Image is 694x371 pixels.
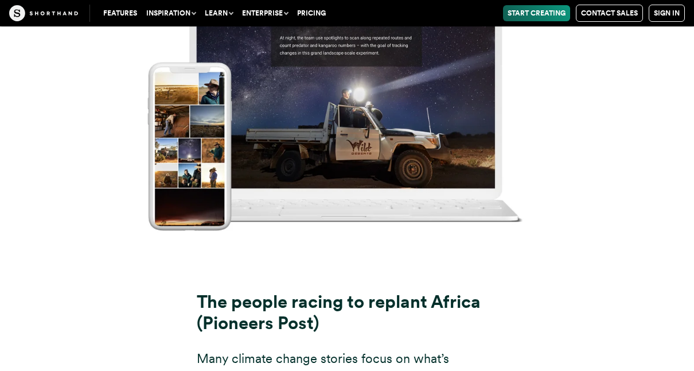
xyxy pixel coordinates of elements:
[237,5,293,21] button: Enterprise
[200,5,237,21] button: Learn
[503,5,570,21] a: Start Creating
[293,5,330,21] a: Pricing
[197,291,481,334] strong: The people racing to replant Africa (Pioneers Post)
[99,5,142,21] a: Features
[142,5,200,21] button: Inspiration
[576,5,643,22] a: Contact Sales
[649,5,685,22] a: Sign in
[9,5,78,21] img: The Craft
